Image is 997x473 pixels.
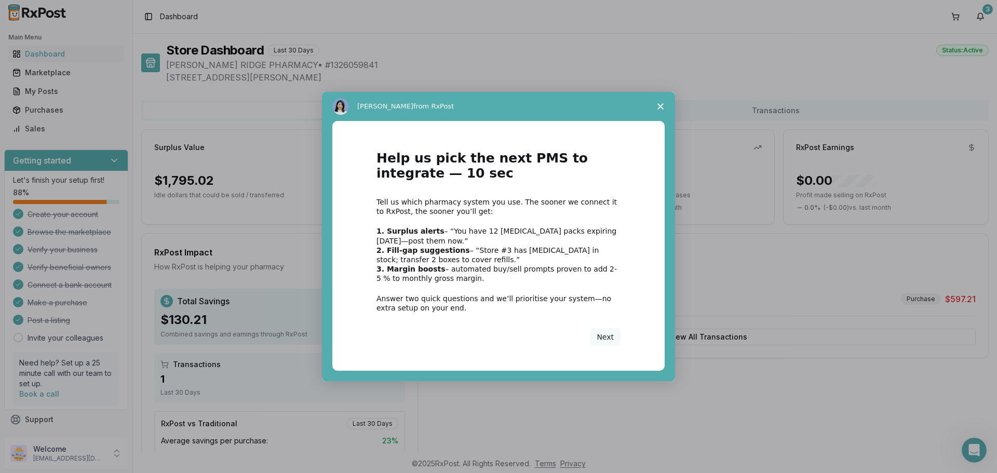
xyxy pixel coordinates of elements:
[357,102,413,110] span: [PERSON_NAME]
[590,328,621,346] button: Next
[376,227,444,235] b: 1. Surplus alerts
[376,226,621,245] div: – “You have 12 [MEDICAL_DATA] packs expiring [DATE]—post them now.”
[376,294,621,313] div: Answer two quick questions and we’ll prioritise your system—no extra setup on your end.
[332,98,349,115] img: Profile image for Alice
[376,246,621,264] div: – “Store #3 has [MEDICAL_DATA] in stock; transfer 2 boxes to cover refills.”
[376,264,621,283] div: – automated buy/sell prompts proven to add 2-5 % to monthly gross margin.
[376,197,621,216] div: Tell us which pharmacy system you use. The sooner we connect it to RxPost, the sooner you’ll get:
[376,151,621,187] h1: Help us pick the next PMS to integrate — 10 sec
[376,246,470,254] b: 2. Fill-gap suggestions
[413,102,454,110] span: from RxPost
[376,265,446,273] b: 3. Margin boosts
[646,92,675,121] span: Close survey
